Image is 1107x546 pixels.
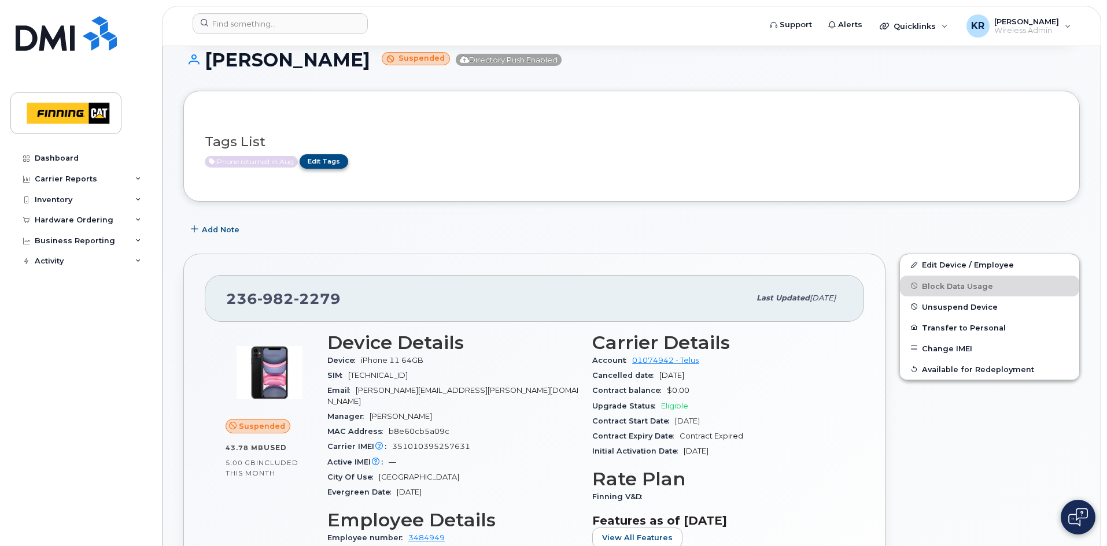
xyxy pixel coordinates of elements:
[193,13,368,34] input: Find something...
[226,459,256,467] span: 5.00 GB
[592,432,680,440] span: Contract Expiry Date
[294,290,341,307] span: 2279
[592,492,648,501] span: Finning V&D
[872,14,956,38] div: Quicklinks
[239,421,285,432] span: Suspended
[592,402,661,410] span: Upgrade Status
[327,386,578,405] span: [PERSON_NAME][EMAIL_ADDRESS][PERSON_NAME][DOMAIN_NAME]
[327,473,379,481] span: City Of Use
[226,444,264,452] span: 43.78 MB
[592,386,667,395] span: Contract balance
[205,156,298,168] span: Active
[592,332,843,353] h3: Carrier Details
[922,365,1034,373] span: Available for Redeployment
[592,371,659,380] span: Cancelled date
[327,371,348,380] span: SIM
[958,14,1079,38] div: Kristie Reil
[900,359,1079,380] button: Available for Redeployment
[327,488,397,496] span: Evergreen Date
[922,302,998,311] span: Unsuspend Device
[327,533,408,542] span: Employee number
[379,473,459,481] span: [GEOGRAPHIC_DATA]
[680,432,743,440] span: Contract Expired
[257,290,294,307] span: 982
[971,19,984,33] span: KR
[327,356,361,365] span: Device
[300,154,348,169] a: Edit Tags
[1068,508,1088,526] img: Open chat
[327,332,578,353] h3: Device Details
[183,219,249,240] button: Add Note
[183,50,1080,70] h1: [PERSON_NAME]
[327,412,370,421] span: Manager
[762,13,820,36] a: Support
[661,402,688,410] span: Eligible
[592,447,684,455] span: Initial Activation Date
[900,317,1079,338] button: Transfer to Personal
[327,427,389,436] span: MAC Address
[592,469,843,489] h3: Rate Plan
[370,412,432,421] span: [PERSON_NAME]
[684,447,709,455] span: [DATE]
[632,356,699,365] a: 01074942 - Telus
[900,254,1079,275] a: Edit Device / Employee
[667,386,689,395] span: $0.00
[602,532,673,543] span: View All Features
[397,488,422,496] span: [DATE]
[408,533,445,542] a: 3484949
[226,290,341,307] span: 236
[361,356,423,365] span: iPhone 11 64GB
[389,458,396,466] span: —
[900,296,1079,317] button: Unsuspend Device
[226,458,298,477] span: included this month
[994,26,1059,35] span: Wireless Admin
[392,442,470,451] span: 351010395257631
[456,54,562,66] span: Directory Push Enabled
[757,294,810,302] span: Last updated
[838,19,862,31] span: Alerts
[327,510,578,530] h3: Employee Details
[994,17,1059,26] span: [PERSON_NAME]
[389,427,449,436] span: b8e60cb5a09c
[592,514,843,528] h3: Features as of [DATE]
[202,224,239,235] span: Add Note
[327,386,356,395] span: Email
[235,338,304,407] img: image20231002-4137094-9apcgt.jpeg
[327,442,392,451] span: Carrier IMEI
[900,276,1079,296] button: Block Data Usage
[205,135,1058,149] h3: Tags List
[780,19,812,31] span: Support
[810,294,836,302] span: [DATE]
[348,371,408,380] span: [TECHNICAL_ID]
[675,417,700,425] span: [DATE]
[264,443,287,452] span: used
[820,13,870,36] a: Alerts
[659,371,684,380] span: [DATE]
[382,52,450,65] small: Suspended
[894,21,936,31] span: Quicklinks
[592,417,675,425] span: Contract Start Date
[592,356,632,365] span: Account
[900,338,1079,359] button: Change IMEI
[327,458,389,466] span: Active IMEI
